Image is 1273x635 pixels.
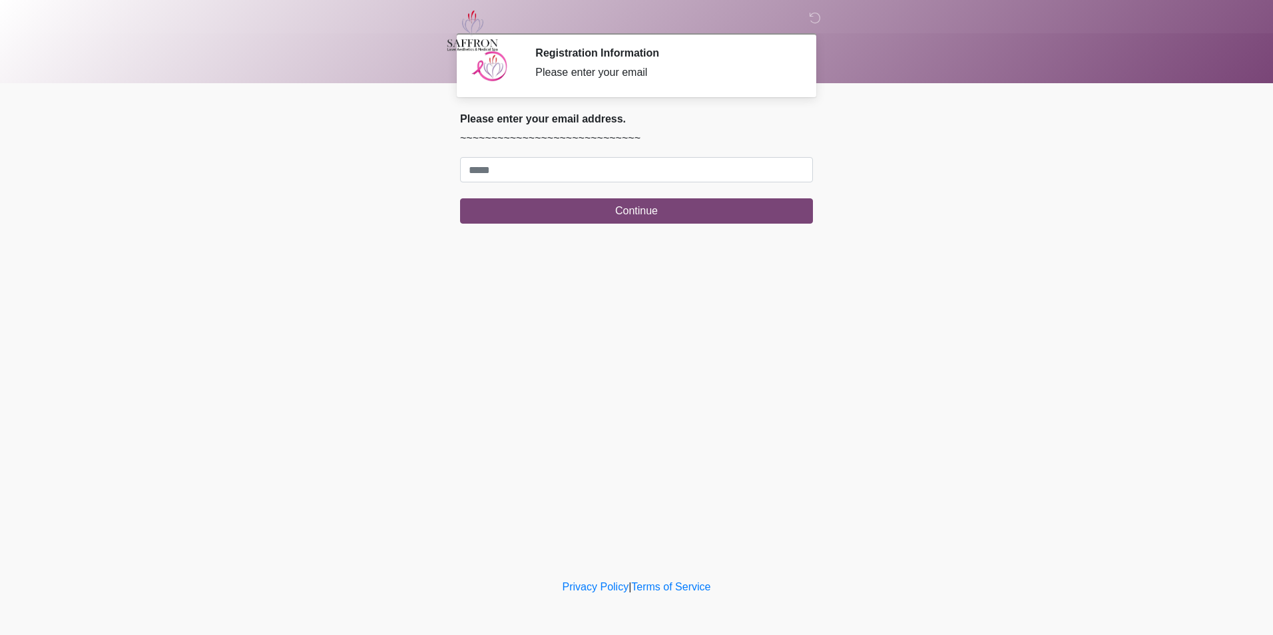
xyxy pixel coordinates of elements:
img: Saffron Laser Aesthetics and Medical Spa Logo [447,10,499,51]
img: Agent Avatar [470,47,510,87]
a: | [629,581,631,592]
p: ~~~~~~~~~~~~~~~~~~~~~~~~~~~~~ [460,130,813,146]
a: Terms of Service [631,581,710,592]
h2: Please enter your email address. [460,112,813,125]
a: Privacy Policy [563,581,629,592]
div: Please enter your email [535,65,793,81]
button: Continue [460,198,813,224]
